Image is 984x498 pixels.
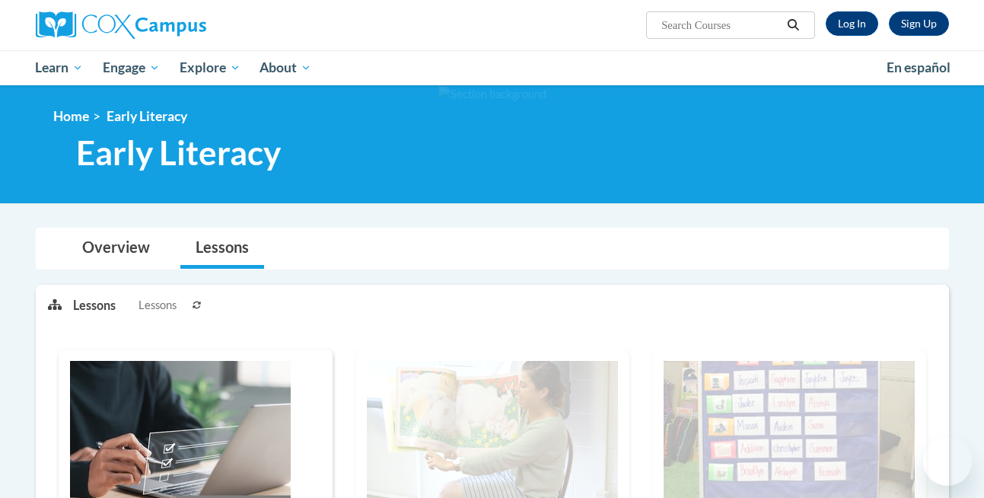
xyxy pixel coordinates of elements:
a: Log In [826,11,878,36]
a: Overview [67,228,165,269]
a: Engage [93,50,170,85]
div: Main menu [13,50,972,85]
a: Home [53,108,89,124]
span: Learn [35,59,83,77]
p: Lessons [73,297,116,314]
a: Cox Campus [36,11,325,39]
a: Register [889,11,949,36]
span: About [260,59,311,77]
a: En español [877,52,960,84]
span: Early Literacy [107,108,187,124]
span: Lessons [139,297,177,314]
a: Lessons [180,228,264,269]
iframe: Button to launch messaging window [923,437,972,486]
button: Search [782,16,804,34]
span: Early Literacy [76,132,281,173]
span: Engage [103,59,160,77]
a: Explore [170,50,250,85]
input: Search Courses [660,16,782,34]
img: Cox Campus [36,11,206,39]
span: En español [887,59,951,75]
a: About [250,50,321,85]
a: Learn [26,50,94,85]
span: Explore [180,59,240,77]
img: Section background [438,86,546,103]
